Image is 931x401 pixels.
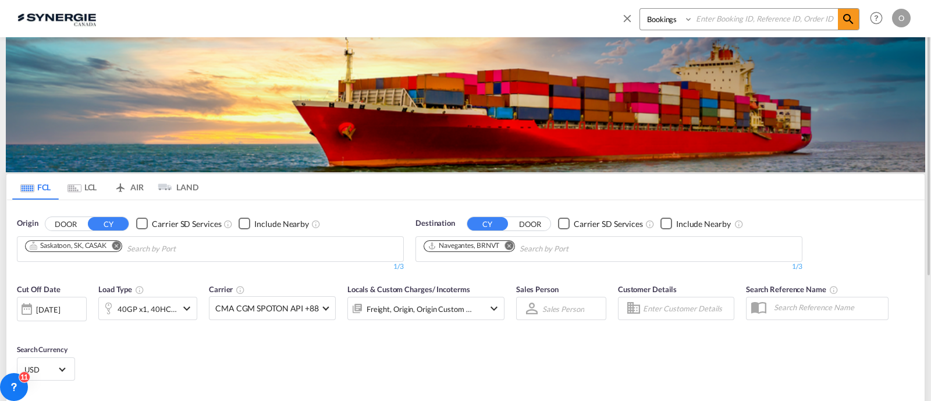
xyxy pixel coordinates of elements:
[768,299,888,316] input: Search Reference Name
[660,218,731,230] md-checkbox: Checkbox No Ink
[236,285,245,294] md-icon: The selected Trucker/Carrierwill be displayed in the rate results If the rates are from another f...
[17,297,87,321] div: [DATE]
[516,285,559,294] span: Sales Person
[17,218,38,229] span: Origin
[98,297,197,320] div: 40GP x1 40HC x1icon-chevron-down
[36,304,60,315] div: [DATE]
[574,218,643,230] div: Carrier SD Services
[541,300,585,317] md-select: Sales Person
[428,241,499,251] div: Navegantes, BRNVT
[415,262,802,272] div: 1/3
[367,301,472,317] div: Freight Origin Origin Custom Destination Destination Custom Factory Stuffing
[239,218,309,230] md-checkbox: Checkbox No Ink
[311,219,321,229] md-icon: Unchecked: Ignores neighbouring ports when fetching rates.Checked : Includes neighbouring ports w...
[510,217,550,230] button: DOOR
[618,285,677,294] span: Customer Details
[676,218,731,230] div: Include Nearby
[520,240,630,258] input: Chips input.
[347,297,504,320] div: Freight Origin Origin Custom Destination Destination Custom Factory Stuffingicon-chevron-down
[152,174,198,200] md-tab-item: LAND
[59,174,105,200] md-tab-item: LCL
[127,240,237,258] input: Chips input.
[643,300,730,317] input: Enter Customer Details
[23,237,242,258] md-chips-wrap: Chips container. Use arrow keys to select chips.
[6,37,925,172] img: LCL+%26+FCL+BACKGROUND.png
[223,219,233,229] md-icon: Unchecked: Search for CY (Container Yard) services for all selected carriers.Checked : Search for...
[621,8,639,36] span: icon-close
[17,285,61,294] span: Cut Off Date
[98,285,144,294] span: Load Type
[17,262,404,272] div: 1/3
[135,285,144,294] md-icon: icon-information-outline
[497,241,514,253] button: Remove
[113,180,127,189] md-icon: icon-airplane
[892,9,911,27] div: O
[209,285,245,294] span: Carrier
[467,217,508,230] button: CY
[23,361,69,378] md-select: Select Currency: $ USDUnited States Dollar
[866,8,892,29] div: Help
[12,174,59,200] md-tab-item: FCL
[693,9,838,29] input: Enter Booking ID, Reference ID, Order ID
[17,345,67,354] span: Search Currency
[136,218,221,230] md-checkbox: Checkbox No Ink
[558,218,643,230] md-checkbox: Checkbox No Ink
[734,219,744,229] md-icon: Unchecked: Ignores neighbouring ports when fetching rates.Checked : Includes neighbouring ports w...
[17,320,26,336] md-datepicker: Select
[104,241,122,253] button: Remove
[432,285,470,294] span: / Incoterms
[105,174,152,200] md-tab-item: AIR
[838,9,859,30] span: icon-magnify
[29,241,109,251] div: Press delete to remove this chip.
[487,301,501,315] md-icon: icon-chevron-down
[152,218,221,230] div: Carrier SD Services
[841,12,855,26] md-icon: icon-magnify
[24,364,57,375] span: USD
[746,285,838,294] span: Search Reference Name
[428,241,502,251] div: Press delete to remove this chip.
[422,237,635,258] md-chips-wrap: Chips container. Use arrow keys to select chips.
[215,303,319,314] span: CMA CGM SPOTON API +88
[88,217,129,230] button: CY
[254,218,309,230] div: Include Nearby
[621,12,634,24] md-icon: icon-close
[645,219,655,229] md-icon: Unchecked: Search for CY (Container Yard) services for all selected carriers.Checked : Search for...
[180,301,194,315] md-icon: icon-chevron-down
[829,285,838,294] md-icon: Your search will be saved by the below given name
[29,241,106,251] div: Saskatoon, SK, CASAK
[118,301,177,317] div: 40GP x1 40HC x1
[17,5,96,31] img: 1f56c880d42311ef80fc7dca854c8e59.png
[347,285,470,294] span: Locals & Custom Charges
[415,218,455,229] span: Destination
[866,8,886,28] span: Help
[45,217,86,230] button: DOOR
[12,174,198,200] md-pagination-wrapper: Use the left and right arrow keys to navigate between tabs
